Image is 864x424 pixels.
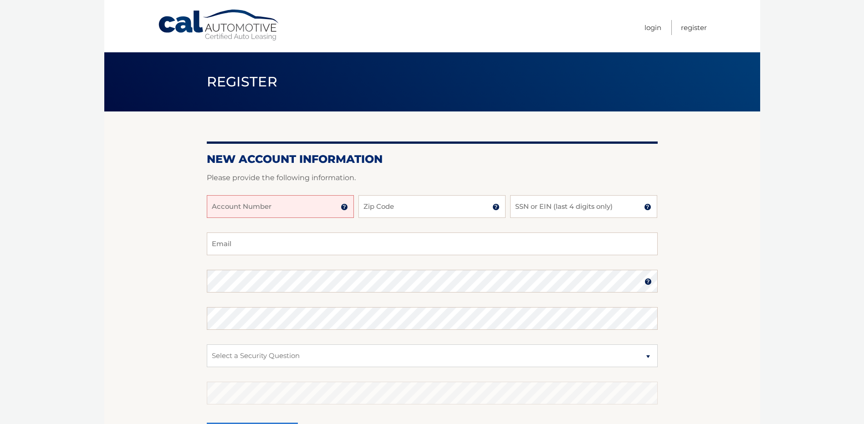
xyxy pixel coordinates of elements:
a: Register [681,20,707,35]
input: SSN or EIN (last 4 digits only) [510,195,657,218]
span: Register [207,73,278,90]
input: Email [207,232,658,255]
img: tooltip.svg [341,203,348,211]
img: tooltip.svg [492,203,500,211]
h2: New Account Information [207,152,658,166]
a: Login [644,20,661,35]
img: tooltip.svg [644,203,651,211]
a: Cal Automotive [158,9,281,41]
input: Account Number [207,195,354,218]
input: Zip Code [358,195,506,218]
img: tooltip.svg [644,278,652,285]
p: Please provide the following information. [207,172,658,184]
